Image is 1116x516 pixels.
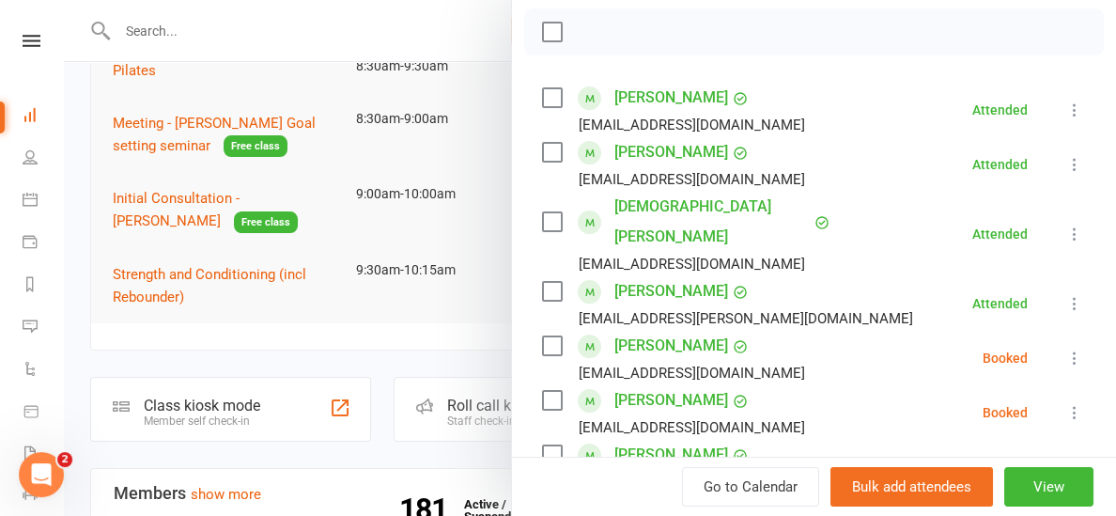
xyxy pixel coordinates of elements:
[23,223,65,265] a: Payments
[1004,467,1093,507] button: View
[983,352,1028,365] div: Booked
[579,306,913,331] div: [EMAIL_ADDRESS][PERSON_NAME][DOMAIN_NAME]
[614,83,728,113] a: [PERSON_NAME]
[23,180,65,223] a: Calendar
[614,137,728,167] a: [PERSON_NAME]
[972,297,1028,310] div: Attended
[19,452,64,497] iframe: Intercom live chat
[972,158,1028,171] div: Attended
[972,103,1028,117] div: Attended
[682,467,819,507] a: Go to Calendar
[579,252,805,276] div: [EMAIL_ADDRESS][DOMAIN_NAME]
[579,167,805,192] div: [EMAIL_ADDRESS][DOMAIN_NAME]
[614,440,728,470] a: [PERSON_NAME]
[23,96,65,138] a: Dashboard
[614,331,728,361] a: [PERSON_NAME]
[579,415,805,440] div: [EMAIL_ADDRESS][DOMAIN_NAME]
[579,361,805,385] div: [EMAIL_ADDRESS][DOMAIN_NAME]
[23,138,65,180] a: People
[983,406,1028,419] div: Booked
[57,452,72,467] span: 2
[23,392,65,434] a: Product Sales
[614,276,728,306] a: [PERSON_NAME]
[614,192,810,252] a: [DEMOGRAPHIC_DATA][PERSON_NAME]
[579,113,805,137] div: [EMAIL_ADDRESS][DOMAIN_NAME]
[972,227,1028,241] div: Attended
[23,265,65,307] a: Reports
[830,467,993,507] button: Bulk add attendees
[614,385,728,415] a: [PERSON_NAME]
